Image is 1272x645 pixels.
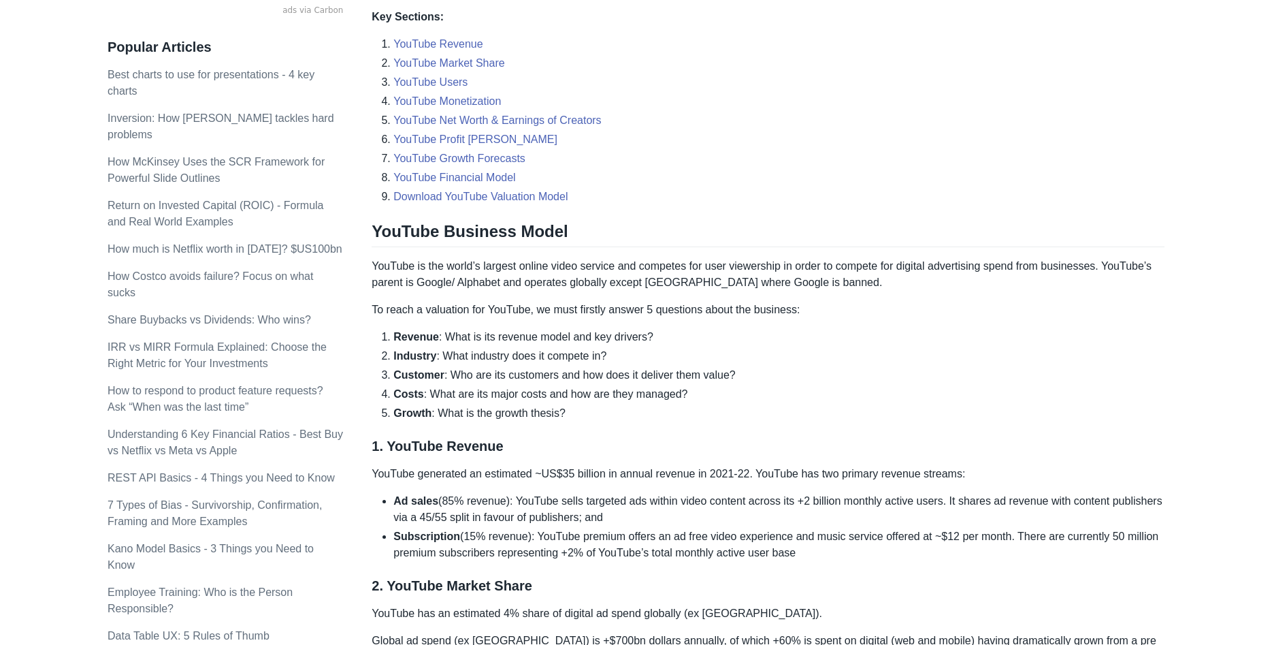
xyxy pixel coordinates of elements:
[108,499,322,527] a: 7 Types of Bias - Survivorship, Confirmation, Framing and More Examples
[393,529,1164,561] li: (15% revenue): YouTube premium offers an ad free video experience and music service offered at ~$...
[393,331,439,343] strong: Revenue
[108,243,342,255] a: How much is Netflix worth in [DATE]? $US100bn
[372,258,1164,291] p: YouTube is the world’s largest online video service and competes for user viewership in order to ...
[393,386,1164,403] li: : What are its major costs and how are they managed?
[393,95,501,107] a: YouTube Monetization
[372,438,1164,455] h3: 1. YouTube Revenue
[108,69,314,97] a: Best charts to use for presentations - 4 key charts
[393,38,483,50] a: YouTube Revenue
[393,493,1164,526] li: (85% revenue): YouTube sells targeted ads within video content across its +2 billion monthly acti...
[372,466,1164,482] p: YouTube generated an estimated ~US$35 billion in annual revenue in 2021-22. YouTube has two prima...
[393,495,438,507] strong: Ad sales
[393,531,460,542] strong: Subscription
[393,367,1164,383] li: : Who are its customers and how does it deliver them value?
[108,200,323,227] a: Return on Invested Capital (ROIC) - Formula and Real World Examples
[393,348,1164,364] li: : What industry does it compete in?
[393,114,601,126] a: YouTube Net Worth & Earnings of Creators
[372,578,1164,595] h3: 2. YouTube Market Share
[393,407,431,419] strong: Growth
[393,329,1164,345] li: : What is its revenue model and key drivers?
[372,11,444,22] strong: Key Sections:
[108,630,270,642] a: Data Table UX: 5 Rules of Thumb
[108,586,293,614] a: Employee Training: Who is the Person Responsible?
[393,388,423,400] strong: Costs
[372,302,1164,318] p: To reach a valuation for YouTube, we must firstly answer 5 questions about the business:
[393,405,1164,422] li: : What is the growth thesis?
[393,76,468,88] a: YouTube Users
[108,314,311,326] a: Share Buybacks vs Dividends: Who wins?
[372,605,1164,622] p: YouTube has an estimated 4% share of digital ad spend globally (ex [GEOGRAPHIC_DATA]).
[393,369,444,381] strong: Customer
[393,153,525,164] a: YouTube Growth Forecasts
[393,350,436,362] strong: Industry
[108,5,343,17] a: ads via Carbon
[393,172,515,183] a: YouTube Financial Model
[108,39,343,56] h3: Popular Articles
[393,133,557,145] a: YouTube Profit [PERSON_NAME]
[108,543,314,571] a: Kano Model Basics - 3 Things you Need to Know
[108,472,335,484] a: REST API Basics - 4 Things you Need to Know
[393,57,504,69] a: YouTube Market Share
[108,385,323,413] a: How to respond to product feature requests? Ask “When was the last time”
[108,428,343,456] a: Understanding 6 Key Financial Ratios - Best Buy vs Netflix vs Meta vs Apple
[108,156,325,184] a: How McKinsey Uses the SCR Framework for Powerful Slide Outlines
[108,341,327,369] a: IRR vs MIRR Formula Explained: Choose the Right Metric for Your Investments
[393,191,568,202] a: Download YouTube Valuation Model
[108,270,313,298] a: How Costco avoids failure? Focus on what sucks
[108,112,334,140] a: Inversion: How [PERSON_NAME] tackles hard problems
[372,221,1164,247] h2: YouTube Business Model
